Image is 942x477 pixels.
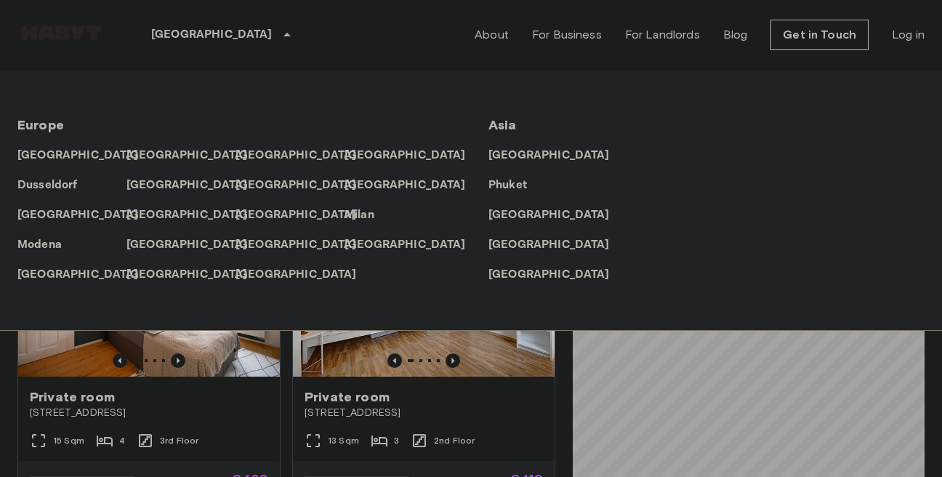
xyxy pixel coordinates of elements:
a: [GEOGRAPHIC_DATA] [235,266,371,284]
p: [GEOGRAPHIC_DATA] [17,207,139,224]
a: [GEOGRAPHIC_DATA] [126,147,262,164]
a: [GEOGRAPHIC_DATA] [235,207,371,224]
a: Milan [345,207,389,224]
a: [GEOGRAPHIC_DATA] [235,236,371,254]
a: Dusseldorf [17,177,92,194]
a: [GEOGRAPHIC_DATA] [488,147,624,164]
p: [GEOGRAPHIC_DATA] [126,177,248,194]
a: [GEOGRAPHIC_DATA] [126,177,262,194]
span: Private room [30,388,115,406]
a: Phuket [488,177,542,194]
button: Previous image [446,353,460,368]
p: Phuket [488,177,527,194]
a: [GEOGRAPHIC_DATA] [17,147,153,164]
a: [GEOGRAPHIC_DATA] [126,207,262,224]
span: 3 [394,434,399,447]
button: Previous image [387,353,402,368]
p: [GEOGRAPHIC_DATA] [126,207,248,224]
p: [GEOGRAPHIC_DATA] [126,147,248,164]
p: Modena [17,236,62,254]
span: 4 [119,434,125,447]
p: [GEOGRAPHIC_DATA] [126,266,248,284]
p: [GEOGRAPHIC_DATA] [235,177,357,194]
button: Previous image [171,353,185,368]
a: [GEOGRAPHIC_DATA] [345,147,480,164]
span: [STREET_ADDRESS] [30,406,268,420]
img: Habyt [17,25,105,40]
a: [GEOGRAPHIC_DATA] [126,236,262,254]
a: For Landlords [625,26,700,44]
p: [GEOGRAPHIC_DATA] [488,147,610,164]
p: [GEOGRAPHIC_DATA] [488,236,610,254]
a: Log in [892,26,925,44]
a: [GEOGRAPHIC_DATA] [235,177,371,194]
span: Asia [488,117,517,133]
span: 15 Sqm [53,434,84,447]
p: [GEOGRAPHIC_DATA] [488,207,610,224]
a: [GEOGRAPHIC_DATA] [488,236,624,254]
a: [GEOGRAPHIC_DATA] [488,207,624,224]
a: [GEOGRAPHIC_DATA] [488,266,624,284]
button: Previous image [113,353,127,368]
a: For Business [532,26,602,44]
p: [GEOGRAPHIC_DATA] [126,236,248,254]
p: [GEOGRAPHIC_DATA] [345,177,466,194]
p: [GEOGRAPHIC_DATA] [235,266,357,284]
span: [STREET_ADDRESS] [305,406,543,420]
a: About [475,26,509,44]
p: [GEOGRAPHIC_DATA] [345,147,466,164]
a: [GEOGRAPHIC_DATA] [17,207,153,224]
p: [GEOGRAPHIC_DATA] [235,147,357,164]
a: [GEOGRAPHIC_DATA] [126,266,262,284]
span: 13 Sqm [328,434,359,447]
a: [GEOGRAPHIC_DATA] [235,147,371,164]
span: 3rd Floor [160,434,198,447]
a: [GEOGRAPHIC_DATA] [345,236,480,254]
p: [GEOGRAPHIC_DATA] [235,236,357,254]
p: Dusseldorf [17,177,78,194]
a: [GEOGRAPHIC_DATA] [345,177,480,194]
p: Milan [345,207,374,224]
a: Modena [17,236,76,254]
span: Europe [17,117,64,133]
p: [GEOGRAPHIC_DATA] [17,147,139,164]
span: Private room [305,388,390,406]
a: Blog [723,26,748,44]
p: [GEOGRAPHIC_DATA] [235,207,357,224]
a: Get in Touch [770,20,869,50]
p: [GEOGRAPHIC_DATA] [488,266,610,284]
p: [GEOGRAPHIC_DATA] [345,236,466,254]
p: [GEOGRAPHIC_DATA] [17,266,139,284]
span: 2nd Floor [434,434,475,447]
a: [GEOGRAPHIC_DATA] [17,266,153,284]
a: Mapbox logo [577,457,641,473]
p: [GEOGRAPHIC_DATA] [151,26,273,44]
